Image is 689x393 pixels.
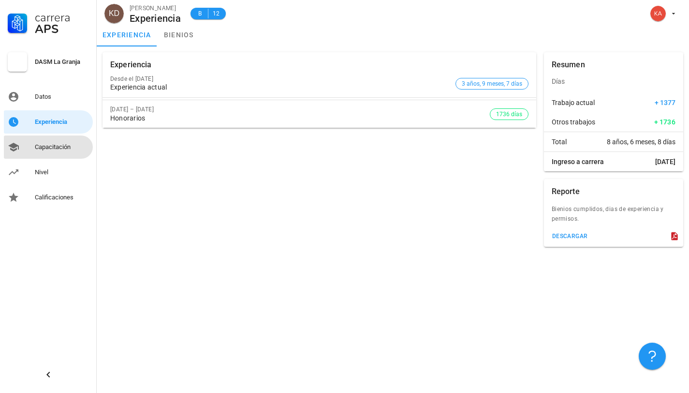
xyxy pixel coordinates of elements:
div: Capacitación [35,143,89,151]
div: descargar [552,233,588,240]
span: + 1377 [655,98,675,107]
a: Capacitación [4,136,93,159]
div: Reporte [552,179,580,204]
a: Nivel [4,161,93,184]
span: Trabajo actual [552,98,595,107]
div: [DATE] – [DATE] [110,106,490,113]
div: Datos [35,93,89,101]
div: Experiencia actual [110,83,452,91]
div: APS [35,23,89,35]
div: Carrera [35,12,89,23]
div: Honorarios [110,114,490,122]
a: bienios [157,23,201,46]
a: Experiencia [4,110,93,134]
div: Resumen [552,52,585,77]
div: Bienios cumplidos, dias de experiencia y permisos. [544,204,683,229]
div: [PERSON_NAME] [130,3,181,13]
span: 12 [212,9,220,18]
div: Experiencia [35,118,89,126]
span: Total [552,137,567,147]
div: Calificaciones [35,194,89,201]
button: descargar [548,229,592,243]
div: Nivel [35,168,89,176]
span: Ingreso a carrera [552,157,604,166]
span: [DATE] [655,157,675,166]
span: KD [109,4,119,23]
div: Experiencia [110,52,152,77]
a: Datos [4,85,93,108]
div: Días [544,70,683,93]
div: avatar [104,4,124,23]
a: Calificaciones [4,186,93,209]
span: B [196,9,204,18]
div: avatar [650,6,666,21]
span: + 1736 [654,117,676,127]
span: Otros trabajos [552,117,595,127]
div: Desde el [DATE] [110,76,452,82]
a: experiencia [97,23,157,46]
div: DASM La Granja [35,58,89,66]
div: Experiencia [130,13,181,24]
span: 1736 días [496,109,522,120]
span: 3 años, 9 meses, 7 días [462,78,522,89]
span: 8 años, 6 meses, 8 días [607,137,675,147]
